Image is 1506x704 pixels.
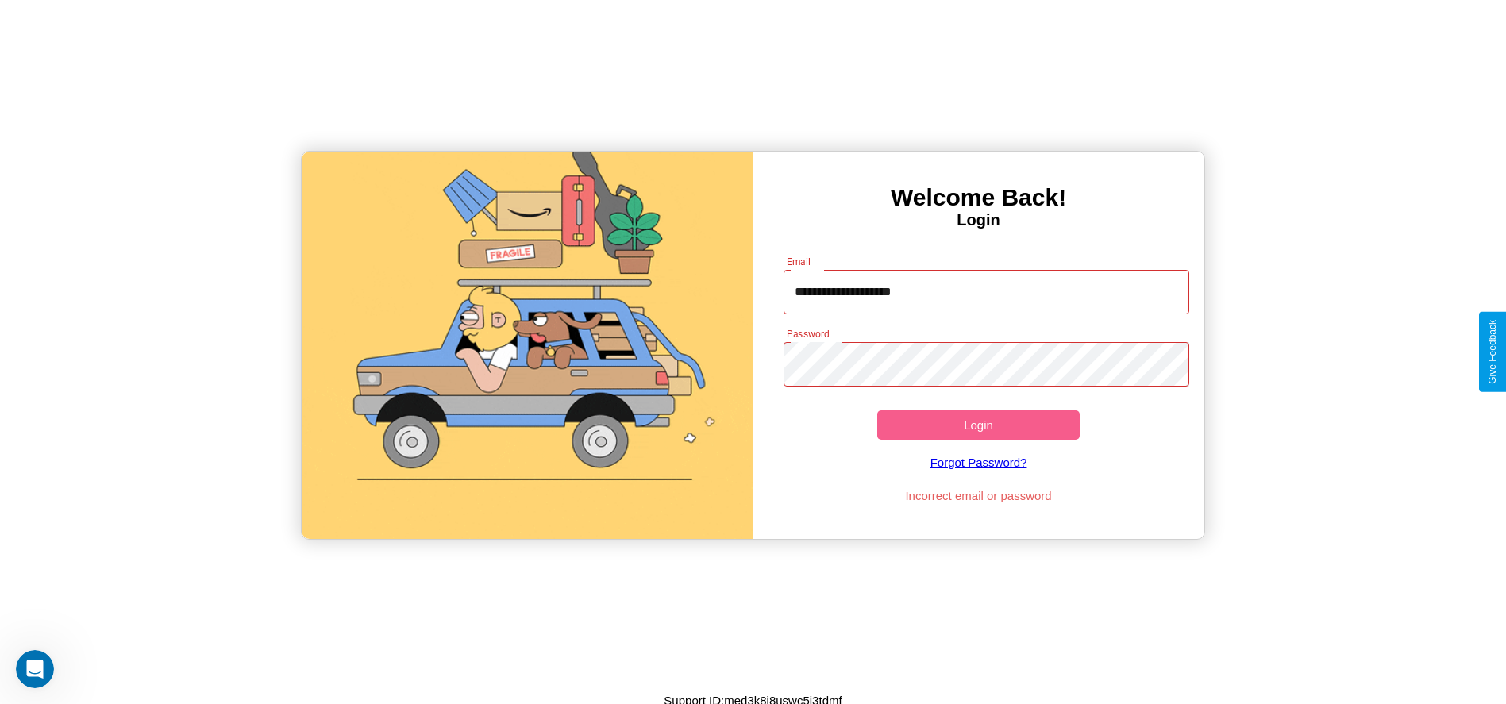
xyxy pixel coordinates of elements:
label: Email [787,255,811,268]
div: Give Feedback [1487,320,1498,384]
img: gif [302,152,753,539]
iframe: Intercom live chat [16,650,54,688]
h4: Login [753,211,1204,229]
h3: Welcome Back! [753,184,1204,211]
button: Login [877,410,1080,440]
p: Incorrect email or password [776,485,1181,506]
label: Password [787,327,829,340]
a: Forgot Password? [776,440,1181,485]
